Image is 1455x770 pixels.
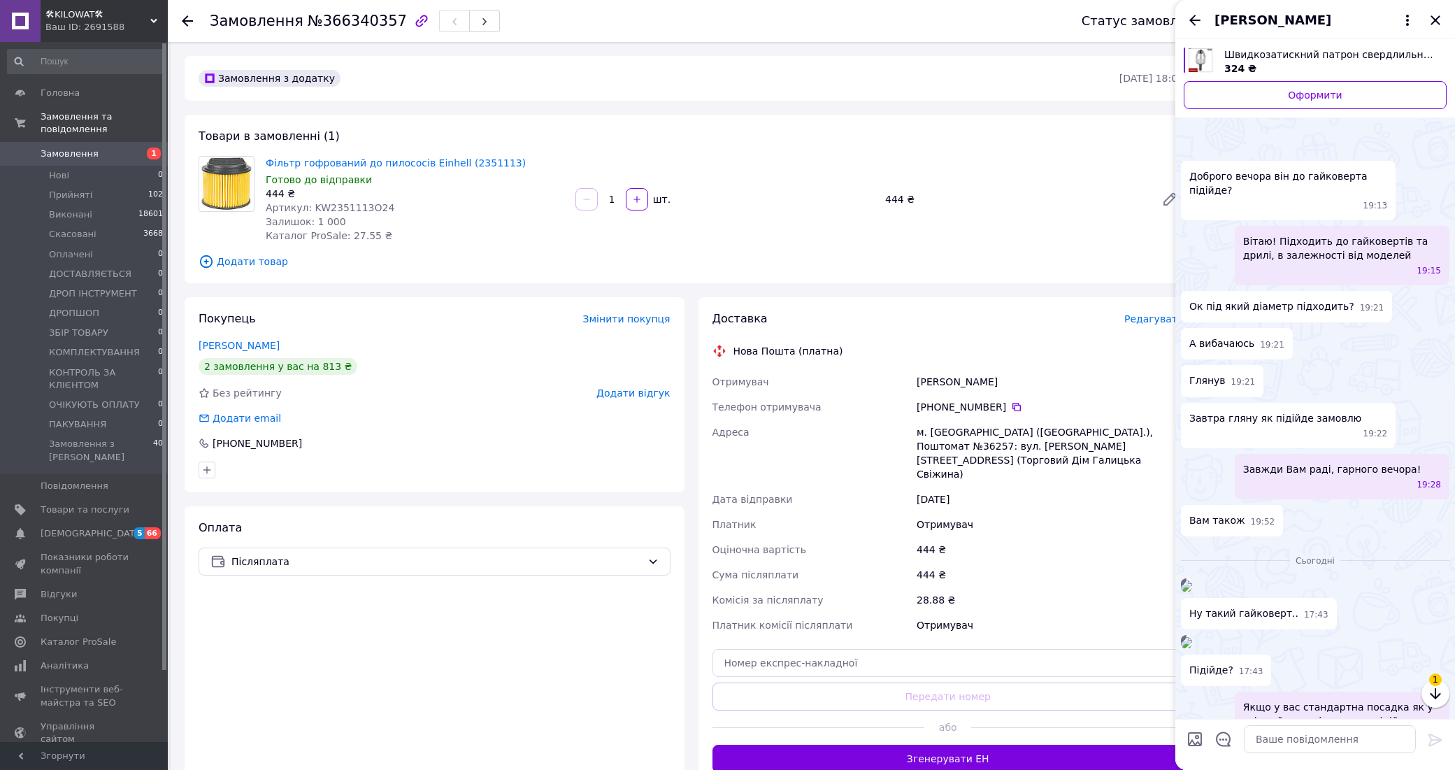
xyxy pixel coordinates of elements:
button: Закрити [1427,12,1444,29]
div: шт. [650,192,672,206]
span: 40 [153,438,163,463]
span: Товари та послуги [41,504,129,516]
span: Вітаю! Підходить до гайковертів та дрилі, в залежності від моделей [1243,234,1441,262]
span: або [924,720,971,734]
span: Якщо у вас стандартна посадка як у всіх гайковертів , то має підійти [1243,700,1441,728]
span: 19:22 10.10.2025 [1363,428,1388,440]
div: 444 ₴ [914,562,1187,587]
span: 19:15 10.10.2025 [1417,265,1441,277]
div: 28.88 ₴ [914,587,1187,613]
span: 0 [158,287,163,300]
span: КОНТРОЛЬ ЗА КЛІЄНТОМ [49,366,158,392]
button: [PERSON_NAME] [1214,11,1416,29]
div: Отримувач [914,512,1187,537]
span: Телефон отримувача [712,401,822,413]
span: Без рейтингу [213,387,282,399]
span: Доставка [712,312,768,325]
button: Відкрити шаблони відповідей [1214,730,1233,748]
div: м. [GEOGRAPHIC_DATA] ([GEOGRAPHIC_DATA].), Поштомат №36257: вул. [PERSON_NAME][STREET_ADDRESS] (Т... [914,420,1187,487]
span: Аналітика [41,660,89,672]
span: 0 [158,399,163,411]
span: Отримувач [712,376,769,387]
span: [DEMOGRAPHIC_DATA] [41,527,144,540]
span: Ок під який діаметр підходить? [1189,299,1354,314]
span: Відгуки [41,588,77,601]
span: [PERSON_NAME] [1214,11,1331,29]
span: 17:43 12.10.2025 [1239,666,1263,678]
div: Додати email [197,411,282,425]
span: Платник комісії післяплати [712,620,853,631]
span: ДРОПШОП [49,307,99,320]
span: Сума післяплати [712,569,799,580]
span: ОЧІКУЮТЬ ОПЛАТУ [49,399,140,411]
span: ПАКУВАННЯ [49,418,106,431]
span: Ну такий гайковерт.. [1189,606,1298,621]
span: 0 [158,418,163,431]
span: 0 [158,307,163,320]
span: Повідомлення [41,480,108,492]
span: Замовлення [210,13,303,29]
span: Інструменти веб-майстра та SEO [41,683,129,708]
img: 3c4711e5-254e-4c9d-9542-97da4ed2dfa2_w500_h500 [1181,637,1192,648]
div: [PERSON_NAME] [914,369,1187,394]
span: Товари в замовленні (1) [199,129,340,143]
span: Оплачені [49,248,93,261]
span: 66 [145,527,161,539]
div: 444 ₴ [880,190,1150,209]
span: 3668 [143,228,163,241]
span: Змінити покупця [583,313,671,325]
span: Каталог ProSale [41,636,116,648]
span: 1 [147,148,161,159]
span: Глянув [1189,373,1226,388]
span: 324 ₴ [1224,63,1256,74]
time: [DATE] 18:02 [1119,73,1184,84]
span: 0 [158,327,163,339]
span: Швидкозатискний патрон свердлильний патрон KWB Діаметр свердел 0.5 - 6.5 мм З 6-гранним хвостовик... [1224,48,1435,62]
span: Готово до відправки [266,174,372,185]
span: 19:28 10.10.2025 [1417,479,1441,491]
span: Виконані [49,208,92,221]
div: Ваш ID: 2691588 [45,21,168,34]
img: 1409d50a-9589-4e00-8849-89ae4b885ce7_w500_h500 [1181,580,1192,592]
span: Додати відгук [596,387,670,399]
div: 2 замовлення у вас на 813 ₴ [199,358,357,375]
span: Прийняті [49,189,92,201]
div: [PHONE_NUMBER] [917,400,1184,414]
img: Фільтр гофрований до пилососів Einhell (2351113) [201,157,252,211]
span: Редагувати [1124,313,1184,325]
input: Номер експрес-накладної [712,649,1184,677]
span: Оціночна вартість [712,544,806,555]
span: Додати товар [199,254,1184,269]
a: Фільтр гофрований до пилососів Einhell (2351113) [266,157,526,169]
span: Завтра гляну як підійде замовлю [1189,411,1361,425]
span: Показники роботи компанії [41,551,129,576]
span: Платник [712,519,757,530]
span: Залишок: 1 000 [266,216,346,227]
span: Доброго вечора він до гайковерта підійде? [1189,169,1387,197]
button: Назад [1187,12,1203,29]
span: Адреса [712,427,750,438]
span: Замовлення з [PERSON_NAME] [49,438,153,463]
span: Управління сайтом [41,720,129,746]
span: Артикул: KW2351113O24 [266,202,394,213]
a: Редагувати [1156,185,1184,213]
div: [PHONE_NUMBER] [211,436,303,450]
span: Завжди Вам раді, гарного вечора! [1243,462,1421,476]
span: 102 [148,189,163,201]
div: Отримувач [914,613,1187,638]
span: 1 [1429,673,1442,686]
span: 19:13 10.10.2025 [1363,200,1388,212]
a: Переглянути товар [1184,48,1447,76]
span: ЗБІР ТОВАРУ [49,327,108,339]
span: 19:52 10.10.2025 [1251,516,1275,528]
span: Скасовані [49,228,96,241]
span: 0 [158,169,163,182]
span: Покупці [41,612,78,625]
span: Головна [41,87,80,99]
div: Повернутися назад [182,14,193,28]
span: Вам також [1189,513,1245,528]
span: Дата відправки [712,494,793,505]
span: 18601 [138,208,163,221]
span: ДРОП ІНСТРУМЕНТ [49,287,137,300]
span: 0 [158,366,163,392]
